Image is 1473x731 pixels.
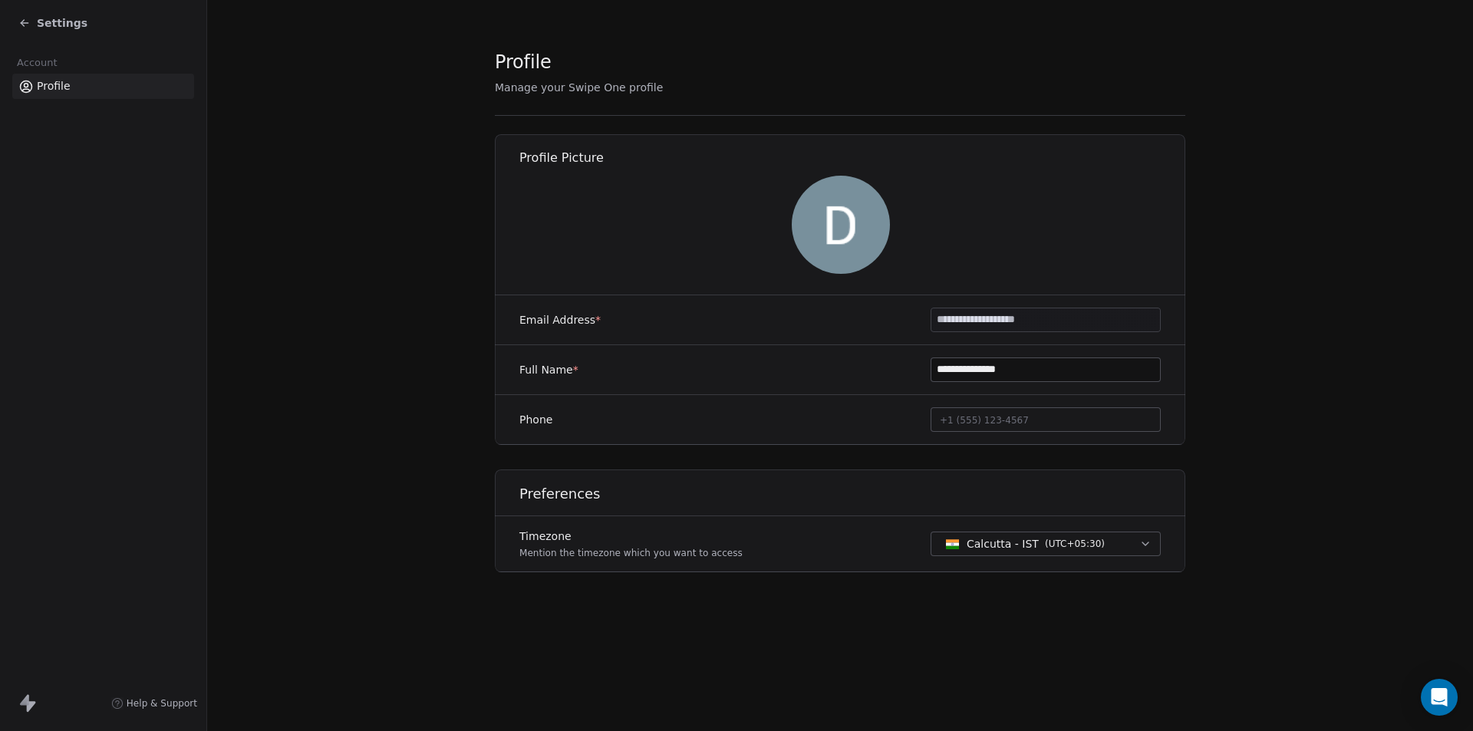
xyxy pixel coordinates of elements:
[127,697,197,710] span: Help & Support
[495,81,663,94] span: Manage your Swipe One profile
[10,51,64,74] span: Account
[519,362,578,377] label: Full Name
[12,74,194,99] a: Profile
[519,547,743,559] p: Mention the timezone which you want to access
[37,78,71,94] span: Profile
[18,15,87,31] a: Settings
[519,485,1186,503] h1: Preferences
[1421,679,1458,716] div: Open Intercom Messenger
[931,532,1161,556] button: Calcutta - IST(UTC+05:30)
[931,407,1161,432] button: +1 (555) 123-4567
[37,15,87,31] span: Settings
[1045,537,1105,551] span: ( UTC+05:30 )
[940,415,1029,426] span: +1 (555) 123-4567
[792,176,890,274] img: btuDnT3_IiZgu1PqangbfwczGIuy9wqFwKsM3L_XHdM
[519,412,552,427] label: Phone
[967,536,1039,552] span: Calcutta - IST
[519,528,743,544] label: Timezone
[519,312,601,328] label: Email Address
[519,150,1186,166] h1: Profile Picture
[111,697,197,710] a: Help & Support
[495,51,552,74] span: Profile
